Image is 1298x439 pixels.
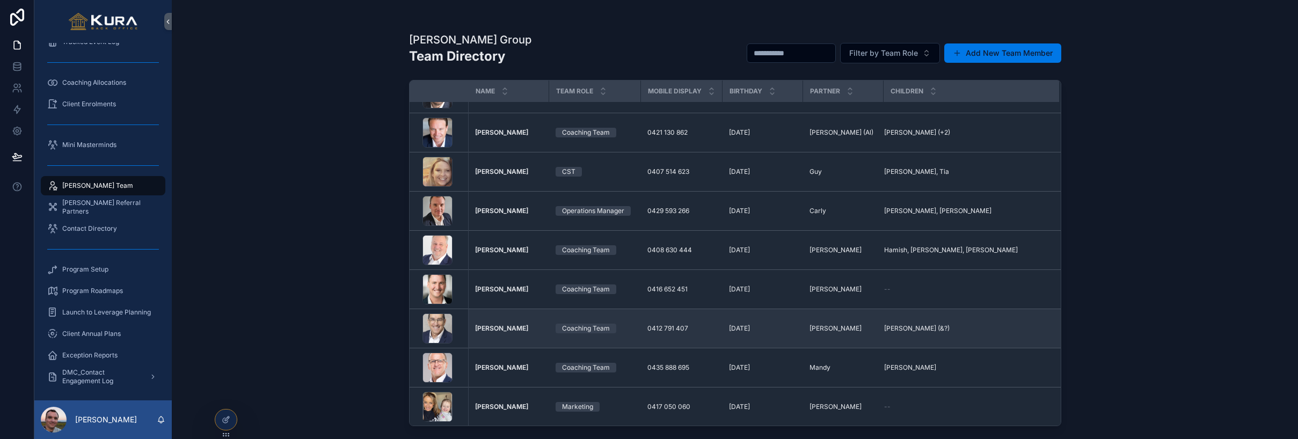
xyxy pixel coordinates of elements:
span: Launch to Leverage Planning [62,308,151,317]
span: 0416 652 451 [647,285,688,294]
span: Team Role [556,87,593,96]
strong: [PERSON_NAME] [475,324,528,332]
a: [PERSON_NAME] (Al) [810,128,877,137]
span: 0412 791 407 [647,324,688,333]
a: [PERSON_NAME] [810,324,877,333]
a: -- [884,285,1047,294]
a: Client Annual Plans [41,324,165,343]
span: [DATE] [729,285,750,294]
div: CST [562,167,575,177]
span: [DATE] [729,207,750,215]
a: Hamish, [PERSON_NAME], [PERSON_NAME] [884,246,1047,254]
a: [DATE] [729,246,797,254]
div: Coaching Team [562,128,610,137]
a: Coaching Team [556,245,635,255]
span: Mobile Display [648,87,702,96]
strong: [PERSON_NAME] [475,128,528,136]
a: 0417 050 060 [647,403,716,411]
span: Birthday [730,87,762,96]
a: Coaching Team [556,324,635,333]
a: Guy [810,167,877,176]
a: 0407 514 623 [647,167,716,176]
span: [PERSON_NAME] [810,403,862,411]
span: 0435 888 695 [647,363,689,372]
a: Mini Masterminds [41,135,165,155]
a: Client Enrolments [41,94,165,114]
a: Mandy [810,363,877,372]
span: Program Setup [62,265,108,274]
strong: [PERSON_NAME] [475,363,528,371]
div: Coaching Team [562,245,610,255]
a: [DATE] [729,363,797,372]
span: 0429 593 266 [647,207,689,215]
a: [PERSON_NAME] [475,167,543,176]
a: [PERSON_NAME] [475,324,543,333]
span: Program Roadmaps [62,287,123,295]
a: [DATE] [729,128,797,137]
a: Coaching Team [556,284,635,294]
a: Operations Manager [556,206,635,216]
a: [PERSON_NAME] (&?) [884,324,1047,333]
div: scrollable content [34,43,172,400]
a: [DATE] [729,285,797,294]
span: Carly [810,207,826,215]
span: Coaching Allocations [62,78,126,87]
span: Client Enrolments [62,100,116,108]
span: [DATE] [729,167,750,176]
a: Add New Team Member [944,43,1061,63]
a: 0435 888 695 [647,363,716,372]
span: [PERSON_NAME] [810,246,862,254]
div: Coaching Team [562,363,610,372]
a: [PERSON_NAME] [475,403,543,411]
span: [DATE] [729,246,750,254]
span: [PERSON_NAME], [PERSON_NAME] [884,207,991,215]
span: Partner [810,87,840,96]
span: Exception Reports [62,351,118,360]
span: Mini Masterminds [62,141,116,149]
a: Program Setup [41,260,165,279]
button: Select Button [840,43,940,63]
a: [PERSON_NAME] [884,363,1047,372]
span: Contact Directory [62,224,117,233]
a: [DATE] [729,324,797,333]
span: Client Annual Plans [62,330,121,338]
strong: [PERSON_NAME] [475,285,528,293]
a: [PERSON_NAME] [810,246,877,254]
img: App logo [69,13,138,30]
a: [PERSON_NAME] [475,285,543,294]
span: [PERSON_NAME] Team [62,181,133,190]
div: Coaching Team [562,324,610,333]
a: [PERSON_NAME] [475,128,543,137]
span: Guy [810,167,822,176]
a: [PERSON_NAME] (+2) [884,128,1047,137]
a: [PERSON_NAME], [PERSON_NAME] [884,207,1047,215]
a: DMC_Contact Engagement Log [41,367,165,386]
a: [PERSON_NAME] Referral Partners [41,197,165,217]
a: Coaching Allocations [41,73,165,92]
span: [PERSON_NAME] (&?) [884,324,950,333]
span: Hamish, [PERSON_NAME], [PERSON_NAME] [884,246,1018,254]
span: 0421 130 862 [647,128,688,137]
a: Program Roadmaps [41,281,165,301]
a: Carly [810,207,877,215]
span: [DATE] [729,324,750,333]
a: 0412 791 407 [647,324,716,333]
span: [DATE] [729,403,750,411]
span: [PERSON_NAME] Referral Partners [62,199,155,216]
a: [DATE] [729,167,797,176]
span: Filter by Team Role [849,48,918,58]
strong: [PERSON_NAME] [475,403,528,411]
a: [PERSON_NAME] [475,207,543,215]
a: Launch to Leverage Planning [41,303,165,322]
a: Coaching Team [556,128,635,137]
strong: [PERSON_NAME] [475,167,528,175]
a: 0429 593 266 [647,207,716,215]
span: Mandy [810,363,830,372]
h1: [PERSON_NAME] Group [409,32,531,47]
a: 0416 652 451 [647,285,716,294]
a: [PERSON_NAME] Team [41,176,165,195]
a: [PERSON_NAME], Tia [884,167,1047,176]
a: -- [884,403,1047,411]
span: children [891,87,923,96]
span: [DATE] [729,128,750,137]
